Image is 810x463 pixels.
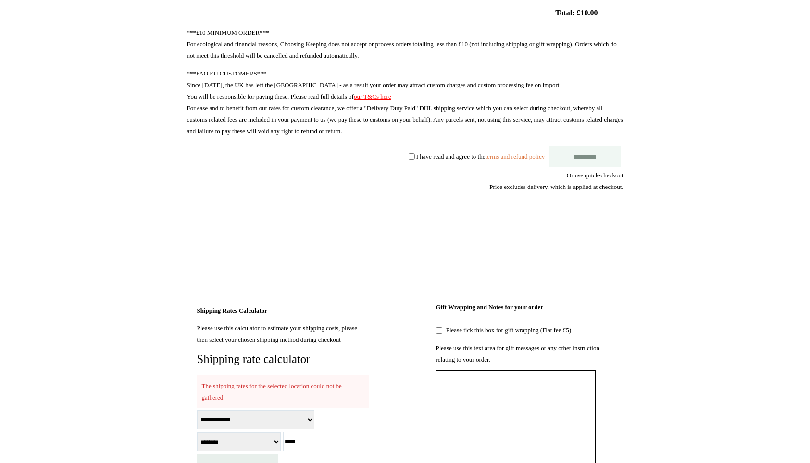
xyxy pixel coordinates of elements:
div: Price excludes delivery, which is applied at checkout. [187,181,623,193]
div: The shipping rates for the selected location could not be gathered [197,375,369,408]
h2: Total: £10.00 [165,8,646,17]
h4: Shipping rate calculator [197,352,369,366]
p: ***FAO EU CUSTOMERS*** Since [DATE], the UK has left the [GEOGRAPHIC_DATA] - as a result your ord... [187,68,623,137]
p: ***£10 MINIMUM ORDER*** For ecological and financial reasons, Choosing Keeping does not accept or... [187,27,623,62]
p: Please use this calculator to estimate your shipping costs, please then select your chosen shippi... [197,323,369,346]
strong: Shipping Rates Calculator [197,307,268,314]
div: Or use quick-checkout [187,170,623,193]
input: Postcode [283,432,314,451]
a: terms and refund policy [485,152,545,160]
a: our T&Cs here [354,93,391,100]
strong: Gift Wrapping and Notes for your order [436,303,544,311]
label: Please use this text area for gift messages or any other instruction relating to your order. [436,344,599,363]
label: Please tick this box for gift wrapping (Flat fee £5) [444,326,571,334]
label: I have read and agree to the [416,152,545,160]
iframe: PayPal-paypal [551,227,623,253]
